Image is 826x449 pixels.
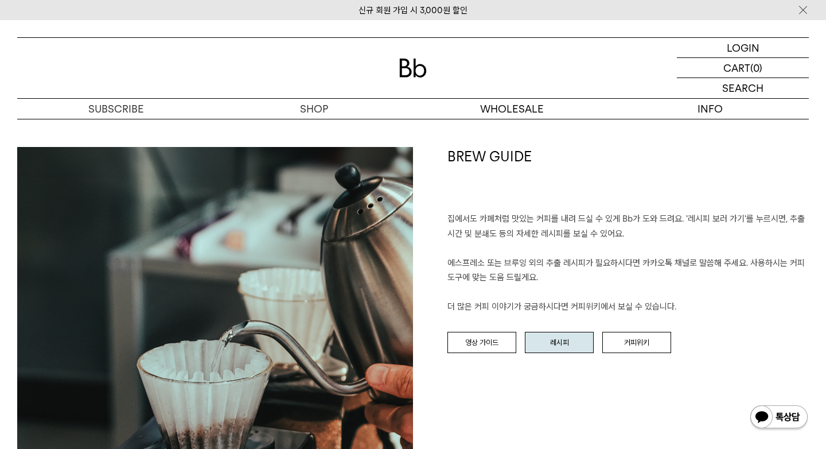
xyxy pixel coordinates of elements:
a: SHOP [215,99,413,119]
a: 커피위키 [602,332,671,354]
p: SEARCH [722,78,763,98]
a: 영상 가이드 [447,332,516,354]
h1: BREW GUIDE [447,147,809,212]
p: WHOLESALE [413,99,611,119]
p: LOGIN [727,38,759,57]
a: CART (0) [677,58,809,78]
p: INFO [611,99,809,119]
p: (0) [750,58,762,78]
a: 레시피 [525,332,594,354]
img: 로고 [399,59,427,78]
a: 신규 회원 가입 시 3,000원 할인 [359,5,467,16]
p: 집에서도 카페처럼 맛있는 커피를 내려 드실 ﻿수 있게 Bb가 도와 드려요. '레시피 보러 가기'를 누르시면, 추출 시간 및 분쇄도 등의 자세한 레시피를 보실 수 있어요. 에스... [447,212,809,315]
a: SUBSCRIBE [17,99,215,119]
p: CART [723,58,750,78]
a: LOGIN [677,38,809,58]
img: 카카오톡 채널 1:1 채팅 버튼 [749,404,809,432]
